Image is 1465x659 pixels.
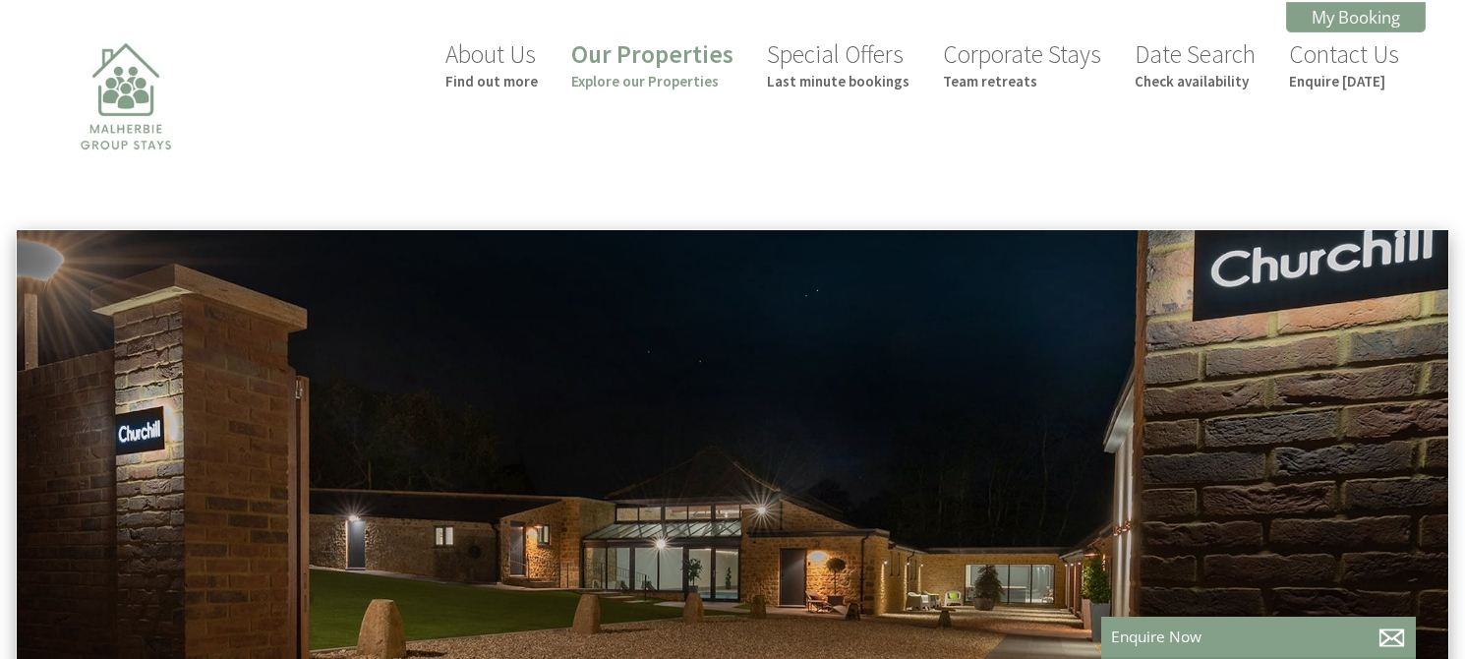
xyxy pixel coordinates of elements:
p: Enquire Now [1111,627,1406,647]
a: Our PropertiesExplore our Properties [571,38,733,90]
small: Last minute bookings [767,72,909,90]
small: Find out more [445,72,538,90]
small: Team retreats [943,72,1101,90]
small: Enquire [DATE] [1289,72,1399,90]
small: Check availability [1135,72,1256,90]
a: Special OffersLast minute bookings [767,38,909,90]
a: Corporate StaysTeam retreats [943,38,1101,90]
a: Date SearchCheck availability [1135,38,1256,90]
a: About UsFind out more [445,38,538,90]
a: Contact UsEnquire [DATE] [1289,38,1399,90]
a: My Booking [1286,2,1426,32]
img: Malherbie Group Stays [28,30,224,227]
small: Explore our Properties [571,72,733,90]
